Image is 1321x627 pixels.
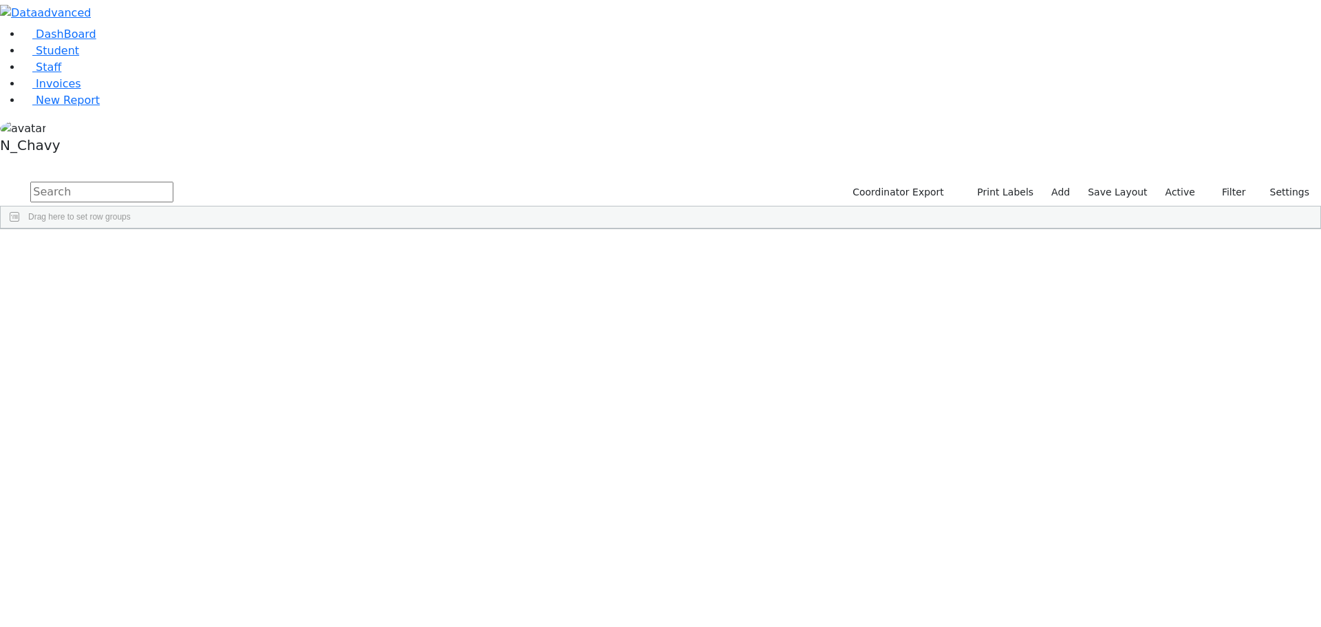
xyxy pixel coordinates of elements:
[1159,182,1201,203] label: Active
[36,61,61,74] span: Staff
[28,212,131,222] span: Drag here to set row groups
[1082,182,1153,203] button: Save Layout
[36,77,81,90] span: Invoices
[22,77,81,90] a: Invoices
[1204,182,1252,203] button: Filter
[22,61,61,74] a: Staff
[36,28,96,41] span: DashBoard
[36,94,100,107] span: New Report
[22,28,96,41] a: DashBoard
[1252,182,1315,203] button: Settings
[1045,182,1076,203] a: Add
[30,182,173,202] input: Search
[36,44,79,57] span: Student
[961,182,1040,203] button: Print Labels
[22,44,79,57] a: Student
[22,94,100,107] a: New Report
[844,182,950,203] button: Coordinator Export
